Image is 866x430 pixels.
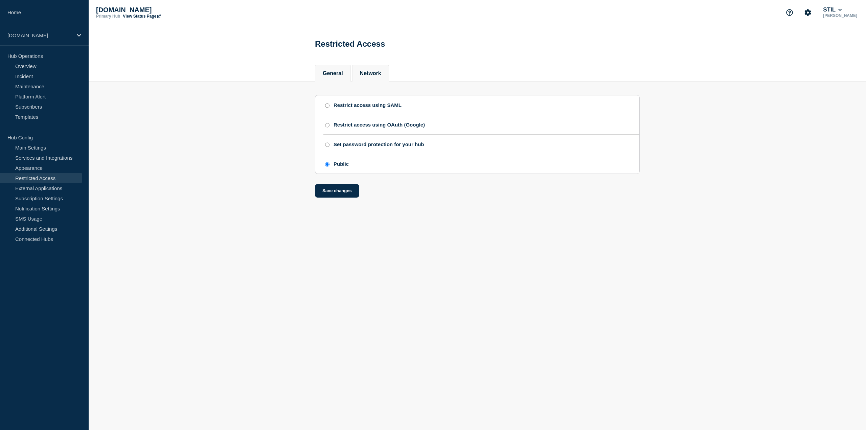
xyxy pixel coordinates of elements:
[360,70,381,76] button: Network
[315,184,359,198] button: Save changes
[325,162,329,167] input: Public
[782,5,797,20] button: Support
[123,14,160,19] a: View Status Page
[334,122,425,128] div: Restrict access using OAuth (Google)
[323,70,343,76] button: General
[7,32,72,38] p: [DOMAIN_NAME]
[334,141,424,147] div: Set password protection for your hub
[334,102,402,108] div: Restrict access using SAML
[96,6,231,14] p: [DOMAIN_NAME]
[334,161,349,167] div: Public
[96,14,120,19] p: Primary Hub
[822,13,859,18] p: [PERSON_NAME]
[323,95,639,174] ul: access restriction method
[315,39,385,49] h1: Restricted Access
[325,142,329,147] input: Set password protection for your hub
[325,103,329,108] input: Restrict access using SAML
[801,5,815,20] button: Account settings
[325,123,329,128] input: Restrict access using OAuth (Google)
[822,6,843,13] button: STIL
